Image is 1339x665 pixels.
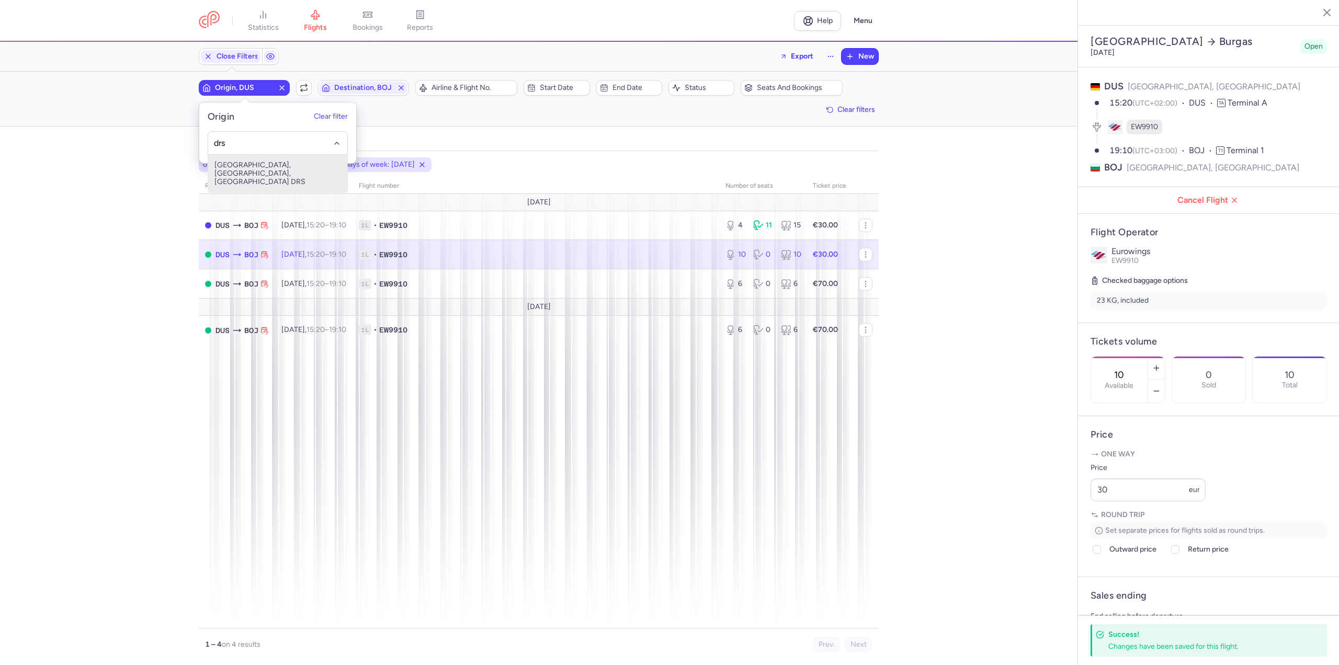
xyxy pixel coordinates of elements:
button: Status [668,80,734,96]
h5: Checked baggage options [1091,274,1327,287]
p: One way [1091,449,1327,460]
span: Destination, BOJ [334,84,393,92]
button: Close Filters [199,49,262,64]
span: New [858,52,874,61]
th: Flight number [353,178,719,194]
strong: €30.00 [813,221,838,230]
span: – [307,221,346,230]
span: OPEN [205,251,211,258]
button: Export [773,48,820,65]
button: Clear filters [823,102,879,118]
div: Changes have been saved for this flight. [1108,641,1304,651]
span: End date [612,84,659,92]
div: 6 [725,279,745,289]
p: End selling before departure [1091,610,1327,623]
a: flights [289,9,342,32]
a: Help [794,11,841,31]
span: origin: DUS [203,159,240,170]
span: EW9910 [379,279,407,289]
div: 6 [781,325,800,335]
button: Destination, BOJ [318,80,409,96]
label: Available [1105,382,1133,390]
time: 15:20 [307,279,325,288]
h4: Flight Operator [1091,226,1327,238]
span: • [373,220,377,231]
span: [DATE], [281,221,346,230]
span: Help [817,17,833,25]
span: eur [1189,485,1200,494]
time: 19:10 [329,250,346,259]
span: EW9910 [1111,256,1139,265]
span: Status [685,84,731,92]
p: Set separate prices for flights sold as round trips. [1091,522,1327,539]
h5: Origin [208,111,235,123]
div: 10 [781,249,800,260]
span: days of week: [DATE] [345,159,415,170]
span: Start date [540,84,586,92]
h4: Price [1091,429,1327,441]
a: reports [394,9,446,32]
input: -searchbox [214,137,342,149]
span: Return price [1188,543,1229,556]
div: 10 [725,249,745,260]
div: 15 [781,220,800,231]
h4: Tickets volume [1091,336,1327,348]
button: Prev. [813,637,841,652]
span: Export [791,52,813,60]
th: Ticket price [807,178,853,194]
span: Airline & Flight No. [432,84,514,92]
a: CitizenPlane red outlined logo [199,11,220,30]
span: Open [1304,41,1323,52]
span: EW9910 [1131,122,1158,132]
span: Düsseldorf International Airport, Düsseldorf, Germany [215,278,230,290]
span: TA [1217,99,1225,107]
button: Clear filter [314,113,348,121]
span: OPEN [205,281,211,287]
span: OPEN [205,327,211,334]
span: T1 [1216,146,1224,155]
span: Origin, DUS [215,84,274,92]
time: 15:20 [307,325,325,334]
span: [GEOGRAPHIC_DATA], [GEOGRAPHIC_DATA] [1127,161,1299,174]
span: Bourgas, Burgas, Bulgaria [244,278,258,290]
time: 19:10 [329,221,346,230]
span: (UTC+02:00) [1132,99,1177,108]
span: EW9910 [379,325,407,335]
span: • [373,325,377,335]
button: Origin, DUS [199,80,290,96]
span: Terminal 1 [1227,145,1264,155]
span: statistics [248,23,279,32]
span: – [307,325,346,334]
div: 0 [753,325,773,335]
span: [DATE] [527,303,551,311]
span: [DATE] [527,198,551,207]
div: 0 [753,279,773,289]
p: 10 [1285,370,1295,380]
span: (UTC+03:00) [1132,146,1177,155]
h2: [GEOGRAPHIC_DATA] Burgas [1091,35,1296,48]
span: Düsseldorf International Airport, Düsseldorf, Germany [215,325,230,336]
h4: Sales ending [1091,590,1147,602]
span: Cancel Flight [1086,196,1331,205]
input: Outward price [1093,545,1101,554]
time: 15:20 [1109,98,1132,108]
span: Bourgas, Burgas, Bulgaria [244,249,258,260]
strong: €70.00 [813,325,838,334]
span: Bourgas, Burgas, Bulgaria [244,220,258,231]
span: EW9910 [379,249,407,260]
strong: €30.00 [813,250,838,259]
span: Seats and bookings [757,84,839,92]
p: Sold [1201,381,1216,389]
li: 23 KG, included [1091,291,1327,310]
p: Eurowings [1111,247,1327,256]
button: Next [845,637,872,652]
input: Return price [1171,545,1179,554]
span: Düsseldorf International Airport, Düsseldorf, Germany [215,220,230,231]
input: --- [1091,478,1206,501]
span: DUS [1104,81,1124,92]
span: Outward price [1109,543,1156,556]
p: 0 [1206,370,1212,380]
div: 4 [725,220,745,231]
time: 15:20 [307,250,325,259]
span: EW9910 [379,220,407,231]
